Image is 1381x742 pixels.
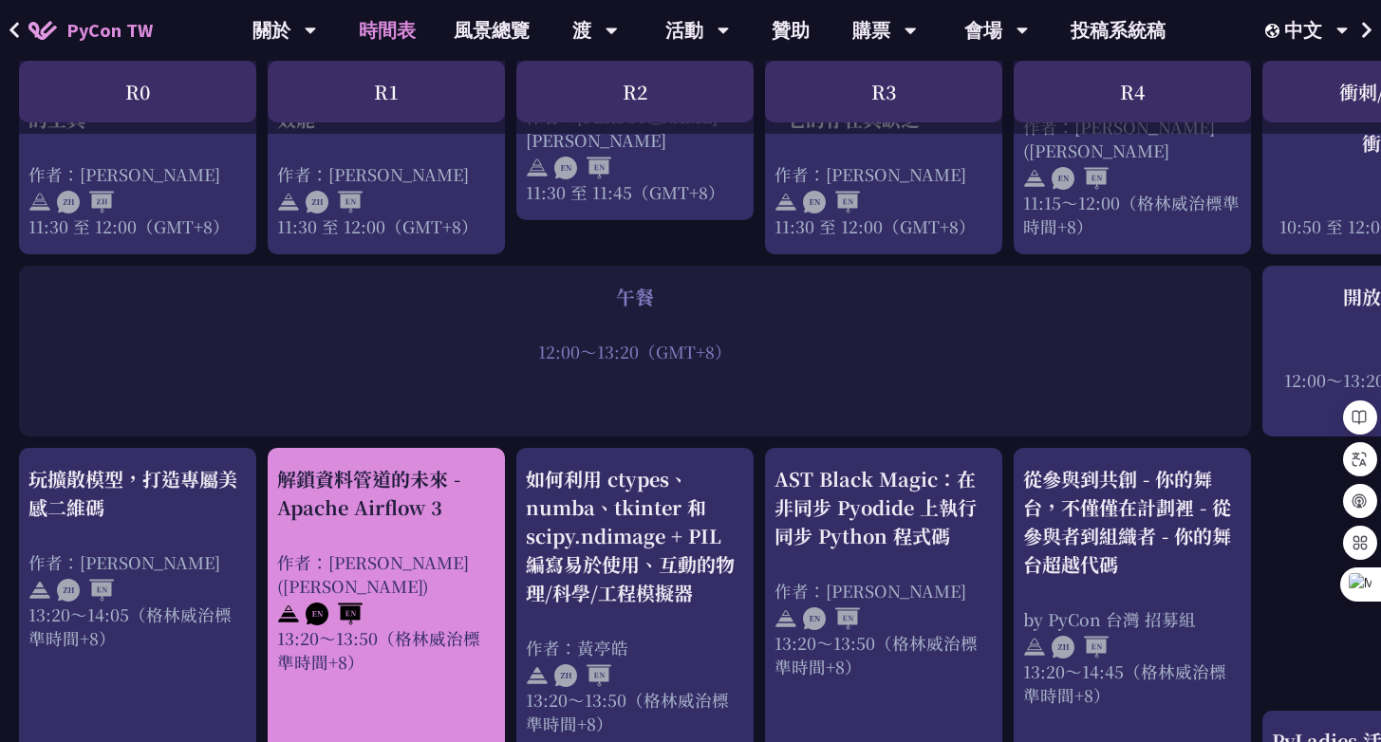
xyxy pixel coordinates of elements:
[1265,24,1284,38] img: 區域設定圖標
[28,603,232,650] font: 13:20～14:05（格林威治標準時間+8）
[359,18,416,42] font: 時間表
[252,18,290,42] font: 關於
[616,283,654,310] font: 午餐
[774,465,977,549] font: AST Black Magic：在非同步 Pyodide 上執行同步 Python 程式碼
[277,214,478,238] font: 11:30 至 12:00（GMT+8）
[772,18,810,42] font: 贊助
[526,664,549,687] img: svg+xml;base64,PHN2ZyB4bWxucz0iaHR0cDovL3d3dy53My5vcmcvMjAwMC9zdmciIHdpZHRoPSIyNCIgaGVpZ2h0PSIyNC...
[277,465,495,735] a: 解鎖資料管道的未來 - Apache Airflow 3 作者：[PERSON_NAME] ([PERSON_NAME]) 13:20～13:50（格林威治標準時間+8）
[1023,607,1196,631] font: by PyCon 台灣 招募組
[57,191,114,213] img: ZHZH.38617ef.svg
[28,214,230,238] font: 11:30 至 12:00（GMT+8）
[526,636,628,659] font: 作者：黃亭皓
[803,607,860,630] img: ENEN.5a408d1.svg
[774,465,993,735] a: AST Black Magic：在非同步 Pyodide 上執行同步 Python 程式碼 作者：[PERSON_NAME] 13:20～13:50（格林威治標準時間+8）
[28,550,220,574] font: 作者：[PERSON_NAME]
[526,180,725,204] font: 11:30 至 11:45（GMT+8）
[28,21,57,40] img: PyCon TW 2025 首頁圖標
[66,18,153,42] font: PyCon TW
[454,18,530,42] font: 風景總覽
[125,78,150,105] font: R0
[277,603,300,625] img: svg+xml;base64,PHN2ZyB4bWxucz0iaHR0cDovL3d3dy53My5vcmcvMjAwMC9zdmciIHdpZHRoPSIyNCIgaGVpZ2h0PSIyNC...
[28,162,220,186] font: 作者：[PERSON_NAME]
[306,603,363,625] img: ENEN.5a408d1.svg
[277,626,480,674] font: 13:20～13:50（格林威治標準時間+8）
[1120,78,1145,105] font: R4
[803,191,860,213] img: ENEN.5a408d1.svg
[374,78,399,105] font: R1
[1023,465,1231,578] font: 從參與到共創 - 你的舞台，不僅僅在計劃裡 - 從參與者到組織者 - 你的舞台超越代碼
[526,465,735,606] font: 如何利用 ctypes、numba、tkinter 和 scipy.ndimage + PIL 編寫易於使用、互動的物理/科學/工程模擬器
[554,157,611,179] img: ENEN.5a408d1.svg
[28,465,237,521] font: 玩擴散模型，打造專屬美感二維碼
[57,579,114,602] img: ZHEN.371966e.svg
[774,607,797,630] img: svg+xml;base64,PHN2ZyB4bWxucz0iaHR0cDovL3d3dy53My5vcmcvMjAwMC9zdmciIHdpZHRoPSIyNCIgaGVpZ2h0PSIyNC...
[871,78,896,105] font: R3
[852,18,890,42] font: 購票
[1052,636,1109,659] img: ZHEN.371966e.svg
[774,214,976,238] font: 11:30 至 12:00（GMT+8）
[306,191,363,213] img: ZHEN.371966e.svg
[1023,659,1226,707] font: 13:20～14:45（格林威治標準時間+8）
[774,191,797,213] img: svg+xml;base64,PHN2ZyB4bWxucz0iaHR0cDovL3d3dy53My5vcmcvMjAwMC9zdmciIHdpZHRoPSIyNCIgaGVpZ2h0PSIyNC...
[277,550,469,598] font: 作者：[PERSON_NAME] ([PERSON_NAME])
[526,688,729,735] font: 13:20～13:50（格林威治標準時間+8）
[1052,167,1109,190] img: ENEN.5a408d1.svg
[1023,191,1240,238] font: 11:15～12:00（格林威治標準時間+8）
[774,579,966,603] font: 作者：[PERSON_NAME]
[277,191,300,213] img: svg+xml;base64,PHN2ZyB4bWxucz0iaHR0cDovL3d3dy53My5vcmcvMjAwMC9zdmciIHdpZHRoPSIyNCIgaGVpZ2h0PSIyNC...
[277,162,469,186] font: 作者：[PERSON_NAME]
[538,340,732,363] font: 12:00～13:20（GMT+8）
[572,18,591,42] font: 渡
[1071,18,1166,42] font: 投稿系統稿
[526,465,744,735] a: 如何利用 ctypes、numba、tkinter 和 scipy.ndimage + PIL 編寫易於使用、互動的物理/科學/工程模擬器 作者：黃亭皓 13:20～13:50（格林威治標準時間+8）
[526,157,549,179] img: svg+xml;base64,PHN2ZyB4bWxucz0iaHR0cDovL3d3dy53My5vcmcvMjAwMC9zdmciIHdpZHRoPSIyNCIgaGVpZ2h0PSIyNC...
[28,191,51,213] img: svg+xml;base64,PHN2ZyB4bWxucz0iaHR0cDovL3d3dy53My5vcmcvMjAwMC9zdmciIHdpZHRoPSIyNCIgaGVpZ2h0PSIyNC...
[277,465,460,521] font: 解鎖資料管道的未來 - Apache Airflow 3
[964,18,1002,42] font: 會場
[1284,18,1322,42] font: 中文
[1023,636,1046,659] img: svg+xml;base64,PHN2ZyB4bWxucz0iaHR0cDovL3d3dy53My5vcmcvMjAwMC9zdmciIHdpZHRoPSIyNCIgaGVpZ2h0PSIyNC...
[28,579,51,602] img: svg+xml;base64,PHN2ZyB4bWxucz0iaHR0cDovL3d3dy53My5vcmcvMjAwMC9zdmciIHdpZHRoPSIyNCIgaGVpZ2h0PSIyNC...
[774,631,978,678] font: 13:20～13:50（格林威治標準時間+8）
[665,18,703,42] font: 活動
[774,162,966,186] font: 作者：[PERSON_NAME]
[623,78,647,105] font: R2
[1023,115,1215,162] font: 作者：[PERSON_NAME] ([PERSON_NAME]
[554,664,611,687] img: ZHEN.371966e.svg
[1023,167,1046,190] img: svg+xml;base64,PHN2ZyB4bWxucz0iaHR0cDovL3d3dy53My5vcmcvMjAwMC9zdmciIHdpZHRoPSIyNCIgaGVpZ2h0PSIyNC...
[9,7,172,54] a: PyCon TW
